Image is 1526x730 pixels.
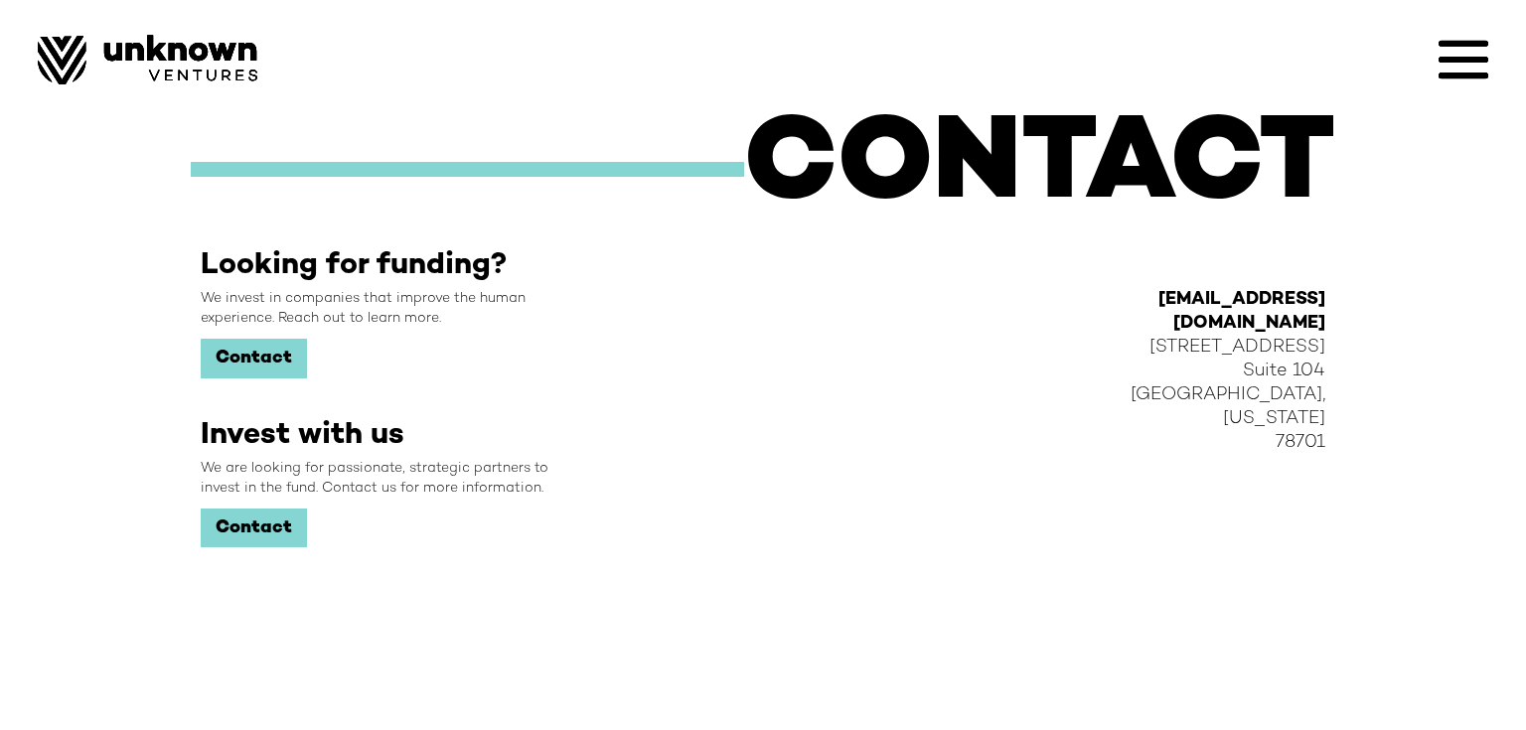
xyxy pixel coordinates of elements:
[38,35,257,84] img: Image of Unknown Ventures Logo.
[201,339,307,378] a: Contact
[744,109,1335,228] h1: CONTACT
[201,459,587,499] div: We are looking for passionate, strategic partners to invest in the fund. Contact us for more info...
[201,248,507,284] h2: Looking for funding?
[201,289,587,329] div: We invest in companies that improve the human experience. Reach out to learn more.
[1158,290,1325,333] a: [EMAIL_ADDRESS][DOMAIN_NAME]
[1121,288,1325,455] div: [STREET_ADDRESS] Suite 104 [GEOGRAPHIC_DATA], [US_STATE] 78701
[201,418,404,454] h2: Invest with us
[201,509,307,548] a: Contact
